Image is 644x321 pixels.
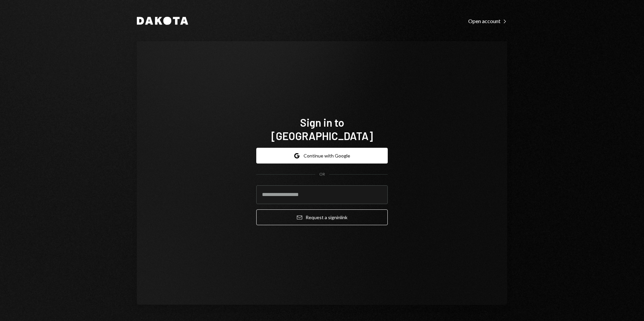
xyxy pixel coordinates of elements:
button: Continue with Google [256,148,388,164]
div: Open account [468,18,507,24]
div: OR [319,172,325,177]
button: Request a signinlink [256,209,388,225]
a: Open account [468,17,507,24]
h1: Sign in to [GEOGRAPHIC_DATA] [256,116,388,142]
